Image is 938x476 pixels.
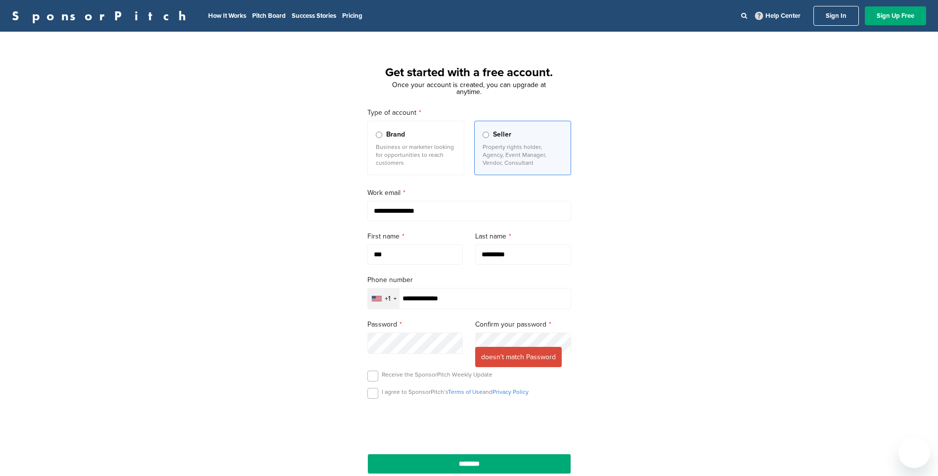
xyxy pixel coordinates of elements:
[385,295,391,302] div: +1
[475,347,562,367] span: doesn't match Password
[292,12,336,20] a: Success Stories
[252,12,286,20] a: Pitch Board
[483,143,563,167] p: Property rights holder, Agency, Event Manager, Vendor, Consultant
[367,107,571,118] label: Type of account
[753,10,803,22] a: Help Center
[493,129,511,140] span: Seller
[367,231,463,242] label: First name
[382,371,492,379] p: Receive the SponsorPitch Weekly Update
[898,436,930,468] iframe: Button to launch messaging window
[492,388,529,395] a: Privacy Policy
[367,275,571,286] label: Phone number
[483,132,489,138] input: Seller Property rights holder, Agency, Event Manager, Vendor, Consultant
[475,231,571,242] label: Last name
[368,288,400,309] div: Selected country
[342,12,362,20] a: Pricing
[208,12,246,20] a: How It Works
[448,388,483,395] a: Terms of Use
[386,129,405,140] span: Brand
[382,388,529,396] p: I agree to SponsorPitch’s and
[413,410,526,439] iframe: reCAPTCHA
[813,6,859,26] a: Sign In
[392,81,546,96] span: Once your account is created, you can upgrade at anytime.
[376,132,382,138] input: Brand Business or marketer looking for opportunities to reach customers
[356,64,583,82] h1: Get started with a free account.
[865,6,926,25] a: Sign Up Free
[475,319,571,330] label: Confirm your password
[367,188,571,198] label: Work email
[12,9,192,22] a: SponsorPitch
[367,319,463,330] label: Password
[376,143,456,167] p: Business or marketer looking for opportunities to reach customers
